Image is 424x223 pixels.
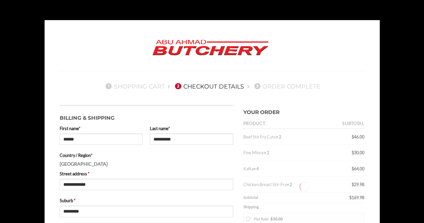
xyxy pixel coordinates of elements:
span: 2 [175,83,181,89]
img: Abu Ahmad Butchery [147,35,274,61]
abbr: required [74,198,75,203]
abbr: required [79,126,80,131]
label: First name [60,125,143,132]
label: Suburb [60,197,233,204]
label: Last name [150,125,233,132]
h3: Billing & Shipping [60,111,233,122]
abbr: required [88,171,89,176]
a: 2Checkout details [173,83,244,90]
h3: Your order [243,105,365,117]
label: Street address [60,170,233,177]
abbr: required [168,126,170,131]
label: Country / Region [60,152,233,159]
strong: [GEOGRAPHIC_DATA] [60,161,108,167]
a: 1Shopping Cart [104,83,165,90]
abbr: required [91,153,93,158]
span: 1 [106,83,112,89]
